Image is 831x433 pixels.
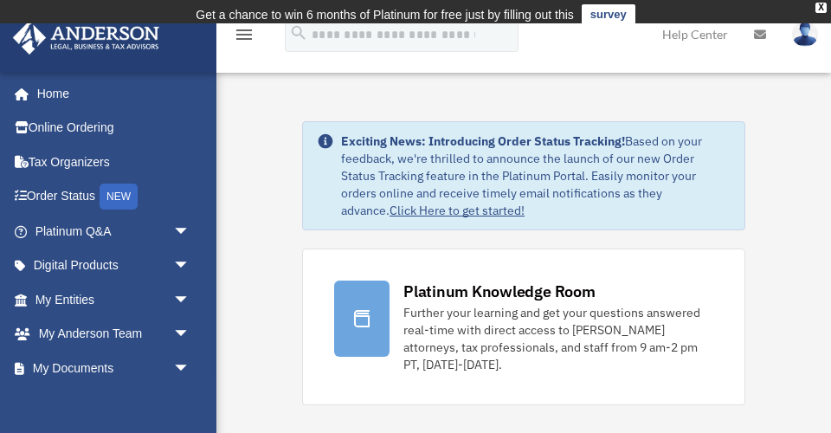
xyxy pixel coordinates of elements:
[815,3,827,13] div: close
[341,133,625,149] strong: Exciting News: Introducing Order Status Tracking!
[792,22,818,47] img: User Pic
[403,304,713,373] div: Further your learning and get your questions answered real-time with direct access to [PERSON_NAM...
[12,76,208,111] a: Home
[12,282,216,317] a: My Entitiesarrow_drop_down
[12,317,216,352] a: My Anderson Teamarrow_drop_down
[100,184,138,210] div: NEW
[12,351,216,385] a: My Documentsarrow_drop_down
[173,214,208,249] span: arrow_drop_down
[289,23,308,42] i: search
[8,21,164,55] img: Anderson Advisors Platinum Portal
[196,4,574,25] div: Get a chance to win 6 months of Platinum for free just by filling out this
[12,111,216,145] a: Online Ordering
[302,249,745,405] a: Platinum Knowledge Room Further your learning and get your questions answered real-time with dire...
[12,145,216,179] a: Tax Organizers
[234,30,254,45] a: menu
[173,351,208,386] span: arrow_drop_down
[173,249,208,284] span: arrow_drop_down
[234,24,254,45] i: menu
[341,132,731,219] div: Based on your feedback, we're thrilled to announce the launch of our new Order Status Tracking fe...
[582,4,635,25] a: survey
[12,214,216,249] a: Platinum Q&Aarrow_drop_down
[173,282,208,318] span: arrow_drop_down
[12,249,216,283] a: Digital Productsarrow_drop_down
[173,317,208,352] span: arrow_drop_down
[403,281,596,302] div: Platinum Knowledge Room
[12,179,216,215] a: Order StatusNEW
[390,203,525,218] a: Click Here to get started!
